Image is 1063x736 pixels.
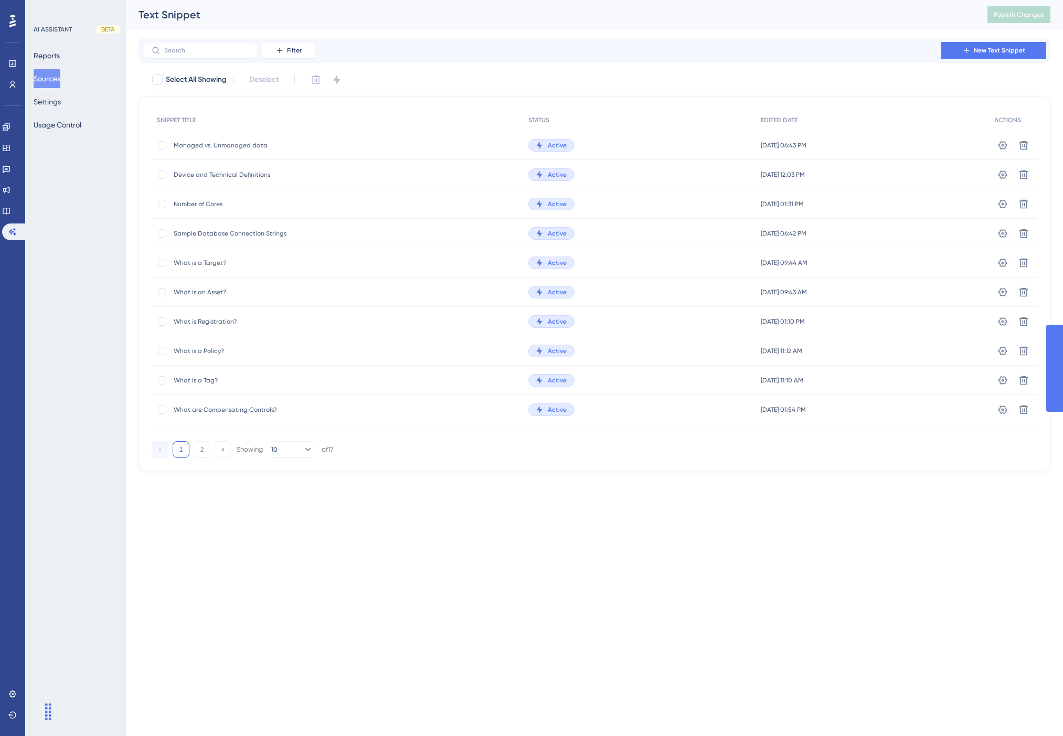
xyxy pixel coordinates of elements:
[174,288,342,296] span: What is an Asset?
[174,170,342,179] span: Device and Technical Definitions
[548,347,567,355] span: Active
[139,7,961,22] div: Text Snippet
[287,46,302,55] span: Filter
[974,46,1025,55] span: New Text Snippet
[173,441,189,458] button: 1
[994,116,1021,124] span: ACTIONS
[528,116,549,124] span: STATUS
[761,141,806,150] span: [DATE] 06:43 PM
[174,259,342,267] span: What is a Target?
[548,376,567,385] span: Active
[34,69,60,88] button: Sources
[941,42,1046,59] button: New Text Snippet
[271,445,278,454] span: 10
[761,317,805,326] span: [DATE] 01:10 PM
[987,6,1050,23] button: Publish Changes
[548,406,567,414] span: Active
[194,441,210,458] button: 2
[164,47,249,54] input: Search
[174,406,342,414] span: What are Compensating Controls?
[548,200,567,208] span: Active
[548,317,567,326] span: Active
[548,170,567,179] span: Active
[174,376,342,385] span: What is a Tag?
[95,25,121,34] div: BETA
[40,696,57,728] div: Drag
[761,259,807,267] span: [DATE] 09:44 AM
[174,200,342,208] span: Number of Cores
[271,441,313,458] button: 10
[166,73,227,86] span: Select All Showing
[761,116,798,124] span: EDITED DATE
[34,115,81,134] button: Usage Control
[548,229,567,238] span: Active
[994,10,1044,19] span: Publish Changes
[761,288,807,296] span: [DATE] 09:43 AM
[761,200,804,208] span: [DATE] 01:31 PM
[174,317,342,326] span: What is Registration?
[157,116,196,124] span: SNIPPET TITLE
[548,259,567,267] span: Active
[761,170,805,179] span: [DATE] 12:03 PM
[237,445,263,454] div: Showing
[240,70,288,89] button: Deselect
[34,25,72,34] div: AI ASSISTANT
[262,42,315,59] button: Filter
[548,141,567,150] span: Active
[761,347,802,355] span: [DATE] 11:12 AM
[548,288,567,296] span: Active
[761,229,806,238] span: [DATE] 06:42 PM
[249,73,279,86] span: Deselect
[761,376,803,385] span: [DATE] 11:10 AM
[322,445,333,454] div: of 17
[1019,695,1050,726] iframe: UserGuiding AI Assistant Launcher
[34,46,60,65] button: Reports
[174,347,342,355] span: What is a Policy?
[34,92,61,111] button: Settings
[174,229,342,238] span: Sample Database Connection Strings
[174,141,342,150] span: Managed vs. Unmanaged data
[761,406,806,414] span: [DATE] 01:54 PM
